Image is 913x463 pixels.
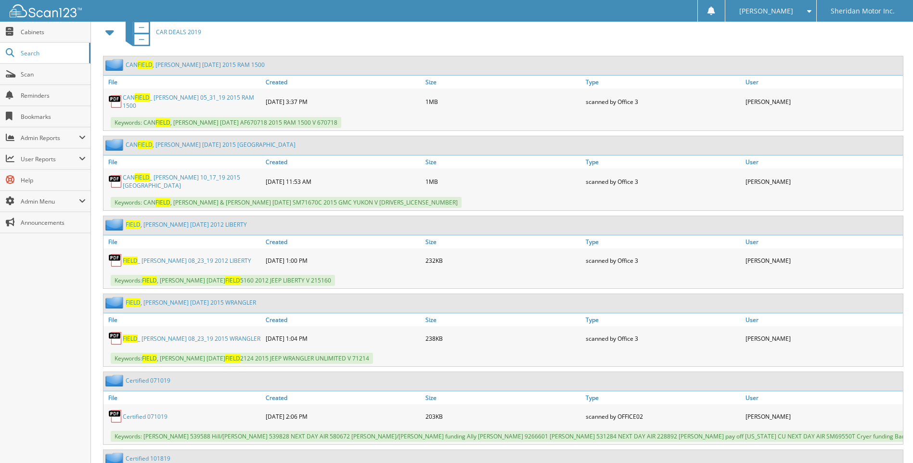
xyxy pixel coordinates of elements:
div: 238KB [423,329,583,348]
div: [PERSON_NAME] [743,407,903,426]
a: CAR DEALS 2019 [120,13,201,51]
img: PDF.png [108,331,123,346]
a: Created [263,155,423,168]
span: FIELD [142,354,157,362]
span: FIELD [225,276,240,284]
a: Type [583,313,743,326]
a: Type [583,235,743,248]
span: FIELD [135,173,150,181]
img: folder2.png [105,59,126,71]
a: Size [423,235,583,248]
a: Created [263,313,423,326]
span: FIELD [142,276,157,284]
a: CANFIELD, [PERSON_NAME] [DATE] 2015 RAM 1500 [126,61,265,69]
span: FIELD [155,198,170,206]
span: User Reports [21,155,79,163]
span: Search [21,49,84,57]
a: Type [583,76,743,89]
div: scanned by OFFICE02 [583,407,743,426]
a: FIELD_ [PERSON_NAME] 08_23_19 2015 WRANGLER [123,334,260,343]
a: FIELD, [PERSON_NAME] [DATE] 2012 LIBERTY [126,220,247,229]
span: FIELD [225,354,240,362]
div: [DATE] 11:53 AM [263,171,423,192]
div: [PERSON_NAME] [743,171,903,192]
img: folder2.png [105,296,126,309]
span: Cabinets [21,28,86,36]
img: folder2.png [105,139,126,151]
span: Announcements [21,219,86,227]
div: [DATE] 3:37 PM [263,91,423,112]
a: Size [423,76,583,89]
a: Certified 101819 [126,454,170,463]
img: folder2.png [105,374,126,386]
span: Keywords: , [PERSON_NAME] [DATE] 5160 2012 JEEP LIBERTY V 215160 [111,275,335,286]
a: Size [423,155,583,168]
span: [PERSON_NAME] [739,8,793,14]
div: [PERSON_NAME] [743,251,903,270]
a: Certified 071019 [126,376,170,385]
span: FIELD [123,334,138,343]
span: FIELD [135,93,150,102]
a: File [103,391,263,404]
span: CAR DEALS 2019 [156,28,201,36]
span: Keywords: CAN , [PERSON_NAME] [DATE] AF670718 2015 RAM 1500 V 670718 [111,117,341,128]
span: FIELD [126,298,141,307]
span: FIELD [138,61,153,69]
span: Keywords: CAN , [PERSON_NAME] & [PERSON_NAME] [DATE] SM71670C 2015 GMC YUKON V [DRIVERS_LICENSE_N... [111,197,462,208]
span: Bookmarks [21,113,86,121]
a: Type [583,391,743,404]
a: FIELD, [PERSON_NAME] [DATE] 2015 WRANGLER [126,298,256,307]
div: scanned by Office 3 [583,171,743,192]
span: FIELD [126,220,141,229]
a: Certified 071019 [123,412,167,421]
span: Admin Menu [21,197,79,206]
img: PDF.png [108,253,123,268]
img: PDF.png [108,174,123,189]
div: [PERSON_NAME] [743,91,903,112]
a: Size [423,391,583,404]
a: CANFIELD, [PERSON_NAME] [DATE] 2015 [GEOGRAPHIC_DATA] [126,141,296,149]
img: PDF.png [108,94,123,109]
a: Created [263,76,423,89]
a: FIELD_ [PERSON_NAME] 08_23_19 2012 LIBERTY [123,257,251,265]
a: User [743,313,903,326]
span: Reminders [21,91,86,100]
a: Size [423,313,583,326]
span: Keywords: , [PERSON_NAME] [DATE] 2124 2015 JEEP WRANGLER UNLIMITED V 71214 [111,353,373,364]
div: [DATE] 2:06 PM [263,407,423,426]
img: scan123-logo-white.svg [10,4,82,17]
a: Created [263,391,423,404]
a: User [743,155,903,168]
a: File [103,313,263,326]
div: [DATE] 1:04 PM [263,329,423,348]
div: scanned by Office 3 [583,91,743,112]
a: CANFIELD_ [PERSON_NAME] 10_17_19 2015 [GEOGRAPHIC_DATA] [123,173,261,190]
span: Admin Reports [21,134,79,142]
div: 232KB [423,251,583,270]
span: Sheridan Motor Inc. [831,8,895,14]
img: PDF.png [108,409,123,424]
div: [PERSON_NAME] [743,329,903,348]
span: FIELD [123,257,138,265]
a: Created [263,235,423,248]
img: folder2.png [105,219,126,231]
div: 203KB [423,407,583,426]
a: User [743,235,903,248]
div: scanned by Office 3 [583,251,743,270]
a: User [743,391,903,404]
a: User [743,76,903,89]
a: File [103,155,263,168]
div: 1MB [423,171,583,192]
a: File [103,235,263,248]
span: Scan [21,70,86,78]
div: scanned by Office 3 [583,329,743,348]
span: FIELD [138,141,153,149]
a: CANFIELD_ [PERSON_NAME] 05_31_19 2015 RAM 1500 [123,93,261,110]
span: FIELD [155,118,170,127]
a: File [103,76,263,89]
span: Help [21,176,86,184]
a: Type [583,155,743,168]
div: [DATE] 1:00 PM [263,251,423,270]
div: 1MB [423,91,583,112]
